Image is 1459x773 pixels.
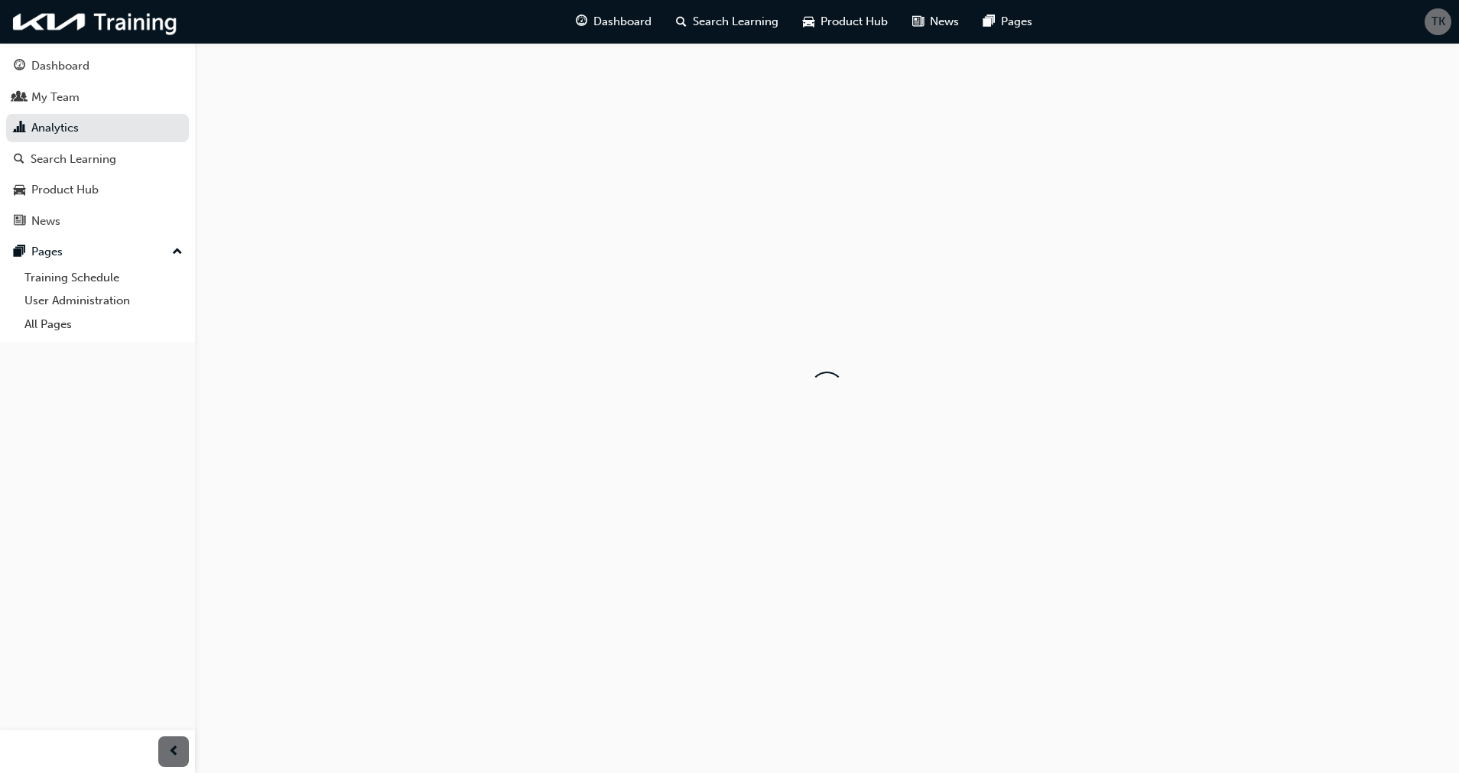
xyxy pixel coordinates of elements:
span: chart-icon [14,122,25,135]
button: TK [1425,8,1451,35]
span: News [930,13,959,31]
a: Dashboard [6,52,189,80]
a: All Pages [18,313,189,336]
span: Product Hub [820,13,888,31]
div: Search Learning [31,151,116,168]
span: Dashboard [593,13,652,31]
button: Pages [6,238,189,266]
a: Analytics [6,114,189,142]
span: guage-icon [14,60,25,73]
a: User Administration [18,289,189,313]
span: pages-icon [983,12,995,31]
span: up-icon [172,242,183,262]
span: car-icon [14,184,25,197]
a: news-iconNews [900,6,971,37]
span: guage-icon [576,12,587,31]
a: Product Hub [6,176,189,204]
span: pages-icon [14,245,25,259]
a: Search Learning [6,145,189,174]
img: kia-training [8,6,184,37]
span: Pages [1001,13,1032,31]
span: news-icon [912,12,924,31]
span: search-icon [14,153,24,167]
span: car-icon [803,12,814,31]
a: search-iconSearch Learning [664,6,791,37]
div: Pages [31,243,63,261]
span: search-icon [676,12,687,31]
a: guage-iconDashboard [564,6,664,37]
a: pages-iconPages [971,6,1045,37]
span: TK [1431,13,1445,31]
a: Training Schedule [18,266,189,290]
div: My Team [31,89,80,106]
span: news-icon [14,215,25,229]
div: Product Hub [31,181,99,199]
span: people-icon [14,91,25,105]
a: My Team [6,83,189,112]
button: DashboardMy TeamAnalyticsSearch LearningProduct HubNews [6,49,189,238]
span: Search Learning [693,13,778,31]
span: prev-icon [168,742,180,762]
a: car-iconProduct Hub [791,6,900,37]
div: News [31,213,60,230]
div: Dashboard [31,57,89,75]
a: News [6,207,189,235]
